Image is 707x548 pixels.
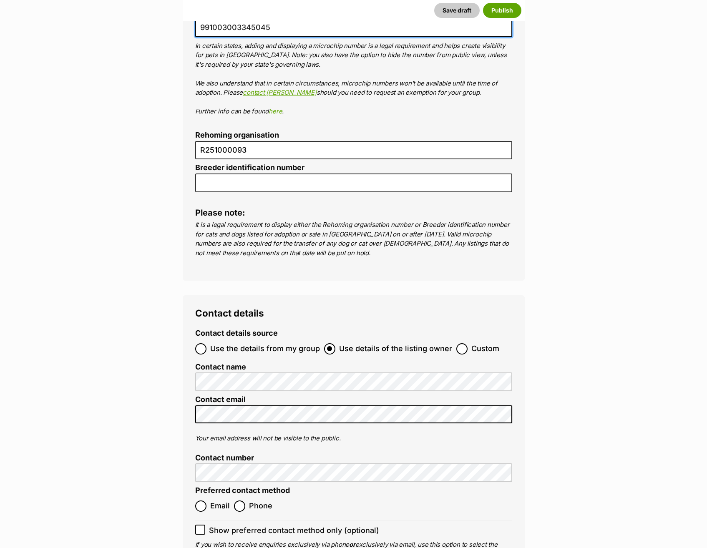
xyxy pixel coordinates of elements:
[210,500,230,512] span: Email
[195,434,512,443] p: Your email address will not be visible to the public.
[195,307,264,319] span: Contact details
[243,88,317,96] a: contact [PERSON_NAME]
[195,163,512,172] label: Breeder identification number
[195,363,512,372] label: Contact name
[195,131,512,140] label: Rehoming organisation
[269,107,282,115] a: here
[483,3,521,18] button: Publish
[195,41,512,116] p: In certain states, adding and displaying a microchip number is a legal requirement and helps crea...
[434,3,480,18] button: Save draft
[339,343,452,354] span: Use details of the listing owner
[210,343,320,354] span: Use the details from my group
[195,454,512,463] label: Contact number
[249,500,272,512] span: Phone
[195,329,278,338] label: Contact details source
[195,486,290,495] label: Preferred contact method
[195,220,512,258] p: It is a legal requirement to display either the Rehoming organisation number or Breeder identific...
[471,343,499,354] span: Custom
[195,207,512,218] h4: Please note:
[195,395,512,404] label: Contact email
[209,525,379,536] span: Show preferred contact method only (optional)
